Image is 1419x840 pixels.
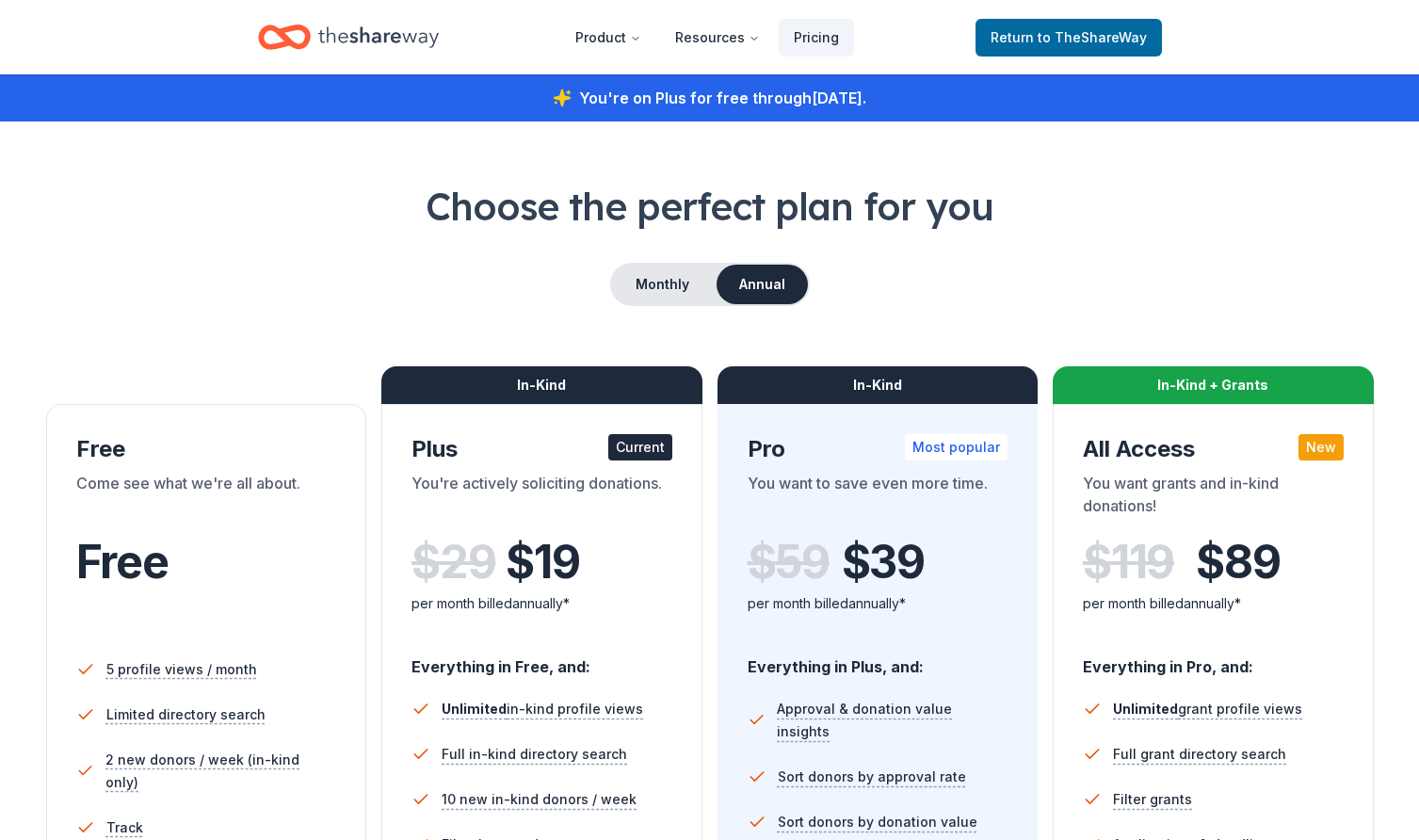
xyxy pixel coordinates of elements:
nav: Main [560,15,854,59]
span: $ 19 [506,536,579,589]
span: Full in-kind directory search [442,743,627,766]
span: 2 new donors / week (in-kind only) [105,749,336,794]
span: grant profile views [1113,701,1302,717]
div: Free [76,434,337,464]
div: per month billed annually* [748,592,1008,615]
button: Resources [660,19,775,57]
span: Track [106,816,143,839]
span: $ 89 [1196,536,1280,589]
div: In-Kind [381,366,702,404]
span: Limited directory search [106,703,266,726]
div: Current [608,434,672,460]
span: Unlimited [442,701,507,717]
span: Sort donors by donation value [778,811,977,833]
a: Pricing [779,19,854,57]
span: Sort donors by approval rate [778,766,966,788]
div: Come see what we're all about. [76,472,337,525]
h1: Choose the perfect plan for you [45,180,1374,233]
div: In-Kind [718,366,1039,404]
div: Plus [411,434,672,464]
a: Returnto TheShareWay [976,19,1162,57]
span: Return [991,26,1147,49]
div: per month billed annually* [1083,592,1344,615]
div: Everything in Free, and: [411,639,672,679]
div: You want to save even more time. [748,472,1008,525]
div: Most popular [905,434,1008,460]
div: Everything in Pro, and: [1083,639,1344,679]
span: Free [76,534,169,590]
span: to TheShareWay [1038,29,1147,45]
span: Unlimited [1113,701,1178,717]
a: Home [258,15,439,59]
span: Full grant directory search [1113,743,1286,766]
div: You're actively soliciting donations. [411,472,672,525]
div: You want grants and in-kind donations! [1083,472,1344,525]
button: Monthly [612,265,713,304]
span: Filter grants [1113,788,1192,811]
span: $ 39 [842,536,925,589]
div: In-Kind + Grants [1053,366,1374,404]
div: All Access [1083,434,1344,464]
div: per month billed annually* [411,592,672,615]
button: Annual [717,265,808,304]
span: 10 new in-kind donors / week [442,788,637,811]
div: New [1298,434,1344,460]
div: Pro [748,434,1008,464]
div: Everything in Plus, and: [748,639,1008,679]
span: 5 profile views / month [106,658,257,681]
span: Approval & donation value insights [777,698,1008,743]
span: in-kind profile views [442,701,643,717]
button: Product [560,19,656,57]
